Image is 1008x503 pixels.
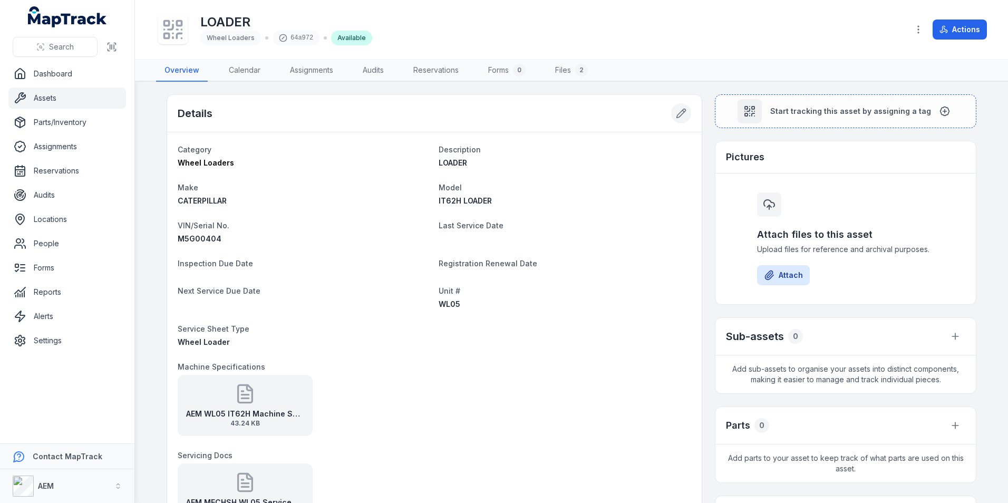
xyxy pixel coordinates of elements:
a: Assignments [282,60,342,82]
div: 0 [754,418,769,433]
span: VIN/Serial No. [178,221,229,230]
span: Upload files for reference and archival purposes. [757,244,934,255]
h3: Attach files to this asset [757,227,934,242]
a: People [8,233,126,254]
h2: Details [178,106,212,121]
span: Next Service Due Date [178,286,260,295]
span: Inspection Due Date [178,259,253,268]
span: Category [178,145,211,154]
strong: AEM WL05 IT62H Machine Specifications [186,409,304,419]
a: Reservations [405,60,467,82]
a: MapTrack [28,6,107,27]
a: Assignments [8,136,126,157]
a: Calendar [220,60,269,82]
a: Forms0 [480,60,534,82]
span: Make [178,183,198,192]
span: Add parts to your asset to keep track of what parts are used on this asset. [715,444,976,482]
a: Dashboard [8,63,126,84]
span: Last Service Date [439,221,503,230]
a: Assets [8,88,126,109]
a: Alerts [8,306,126,327]
a: Overview [156,60,208,82]
span: 43.24 KB [186,419,304,428]
span: Unit # [439,286,460,295]
span: M5G00404 [178,234,221,243]
span: Start tracking this asset by assigning a tag [770,106,931,117]
h3: Pictures [726,150,764,165]
a: Audits [354,60,392,82]
div: Available [331,31,372,45]
div: 0 [788,329,803,344]
a: Settings [8,330,126,351]
button: Attach [757,265,810,285]
span: Search [49,42,74,52]
h3: Parts [726,418,750,433]
span: Registration Renewal Date [439,259,537,268]
button: Actions [933,20,987,40]
span: IT62H LOADER [439,196,492,205]
a: Reports [8,282,126,303]
strong: AEM [38,481,54,490]
span: Wheel Loaders [207,34,255,42]
span: Servicing Docs [178,451,232,460]
span: Add sub-assets to organise your assets into distinct components, making it easier to manage and t... [715,355,976,393]
h2: Sub-assets [726,329,784,344]
a: Files2 [547,60,596,82]
div: 0 [513,64,526,76]
span: LOADER [439,158,467,167]
div: 2 [575,64,588,76]
a: Audits [8,185,126,206]
strong: Contact MapTrack [33,452,102,461]
h1: LOADER [200,14,372,31]
span: Description [439,145,481,154]
span: Service Sheet Type [178,324,249,333]
div: 64a972 [273,31,319,45]
span: Wheel Loader [178,337,230,346]
a: Locations [8,209,126,230]
span: Machine Specifications [178,362,265,371]
button: Start tracking this asset by assigning a tag [715,94,976,128]
span: WL05 [439,299,460,308]
button: Search [13,37,98,57]
a: Parts/Inventory [8,112,126,133]
span: CATERPILLAR [178,196,227,205]
span: Wheel Loaders [178,158,234,167]
span: Model [439,183,462,192]
a: Forms [8,257,126,278]
a: Reservations [8,160,126,181]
